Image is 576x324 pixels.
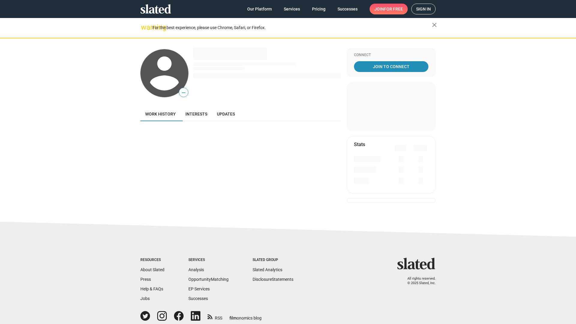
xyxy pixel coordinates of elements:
a: Work history [140,107,181,121]
div: For the best experience, please use Chrome, Safari, or Firefox. [152,24,432,32]
span: Successes [337,4,358,14]
a: DisclosureStatements [253,277,293,282]
a: EP Services [188,286,210,291]
span: film [229,316,237,320]
span: for free [384,4,403,14]
a: Interests [181,107,212,121]
a: Our Platform [242,4,277,14]
span: Updates [217,112,235,116]
a: Slated Analytics [253,267,282,272]
div: Connect [354,53,428,58]
mat-icon: close [431,21,438,28]
a: Join To Connect [354,61,428,72]
a: Jobs [140,296,150,301]
span: Services [284,4,300,14]
a: Press [140,277,151,282]
a: Successes [333,4,362,14]
a: Sign in [411,4,436,14]
span: Sign in [416,4,431,14]
a: Services [279,4,305,14]
span: Interests [185,112,207,116]
mat-icon: warning [141,24,148,31]
a: Help & FAQs [140,286,163,291]
a: Joinfor free [370,4,408,14]
span: Pricing [312,4,325,14]
a: filmonomics blog [229,310,262,321]
div: Resources [140,258,164,262]
div: Slated Group [253,258,293,262]
mat-card-title: Stats [354,141,365,148]
div: Services [188,258,229,262]
p: All rights reserved. © 2025 Slated, Inc. [401,277,436,285]
span: Join [374,4,403,14]
span: Join To Connect [355,61,427,72]
a: RSS [208,312,222,321]
a: Pricing [307,4,330,14]
a: Updates [212,107,240,121]
span: Our Platform [247,4,272,14]
a: About Slated [140,267,164,272]
a: OpportunityMatching [188,277,229,282]
span: Work history [145,112,176,116]
span: — [179,89,188,97]
a: Analysis [188,267,204,272]
a: Successes [188,296,208,301]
